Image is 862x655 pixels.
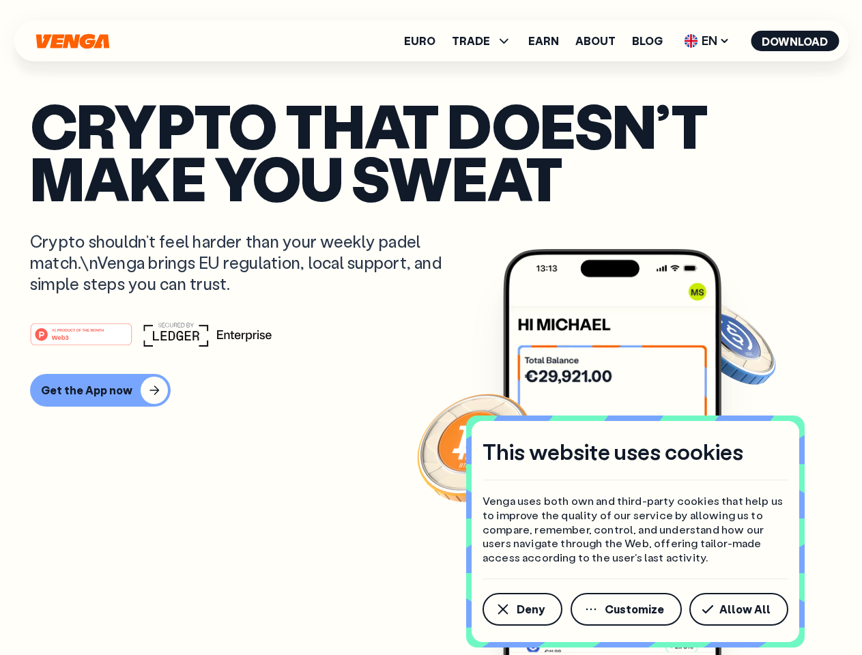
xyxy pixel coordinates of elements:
span: TRADE [452,35,490,46]
tspan: #1 PRODUCT OF THE MONTH [52,327,104,332]
span: Customize [605,604,664,615]
p: Crypto shouldn’t feel harder than your weekly padel match.\nVenga brings EU regulation, local sup... [30,231,461,295]
h4: This website uses cookies [483,437,743,466]
button: Get the App now [30,374,171,407]
div: Get the App now [41,383,132,397]
img: Bitcoin [414,385,537,508]
svg: Home [34,33,111,49]
a: #1 PRODUCT OF THE MONTHWeb3 [30,331,132,349]
img: flag-uk [684,34,698,48]
p: Crypto that doesn’t make you sweat [30,99,832,203]
a: Earn [528,35,559,46]
span: TRADE [452,33,512,49]
a: About [575,35,616,46]
span: Deny [517,604,545,615]
button: Allow All [689,593,788,626]
a: Get the App now [30,374,832,407]
a: Blog [632,35,663,46]
button: Download [751,31,839,51]
tspan: Web3 [52,333,69,340]
p: Venga uses both own and third-party cookies that help us to improve the quality of our service by... [483,494,788,565]
a: Euro [404,35,435,46]
span: Allow All [719,604,771,615]
button: Customize [571,593,682,626]
span: EN [679,30,734,52]
button: Deny [483,593,562,626]
img: USDC coin [680,293,779,392]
